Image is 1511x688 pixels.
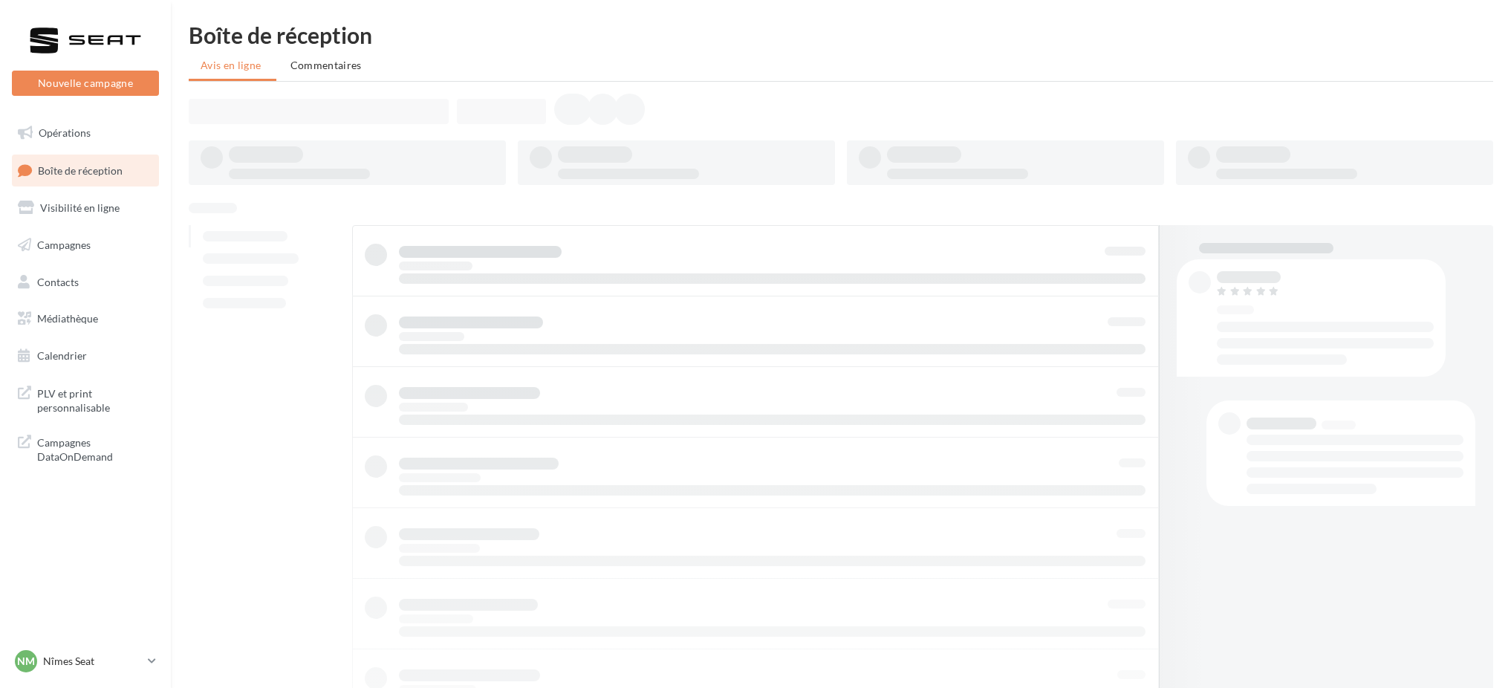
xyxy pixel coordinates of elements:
[9,267,162,298] a: Contacts
[37,349,87,362] span: Calendrier
[189,24,1493,46] div: Boîte de réception
[9,155,162,186] a: Boîte de réception
[17,654,35,669] span: Nm
[37,312,98,325] span: Médiathèque
[9,426,162,470] a: Campagnes DataOnDemand
[12,71,159,96] button: Nouvelle campagne
[37,383,153,415] span: PLV et print personnalisable
[37,432,153,464] span: Campagnes DataOnDemand
[12,647,159,675] a: Nm Nîmes Seat
[43,654,142,669] p: Nîmes Seat
[9,340,162,371] a: Calendrier
[37,238,91,251] span: Campagnes
[37,275,79,288] span: Contacts
[40,201,120,214] span: Visibilité en ligne
[38,163,123,176] span: Boîte de réception
[39,126,91,139] span: Opérations
[9,117,162,149] a: Opérations
[9,303,162,334] a: Médiathèque
[9,230,162,261] a: Campagnes
[9,377,162,421] a: PLV et print personnalisable
[9,192,162,224] a: Visibilité en ligne
[290,59,362,71] span: Commentaires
